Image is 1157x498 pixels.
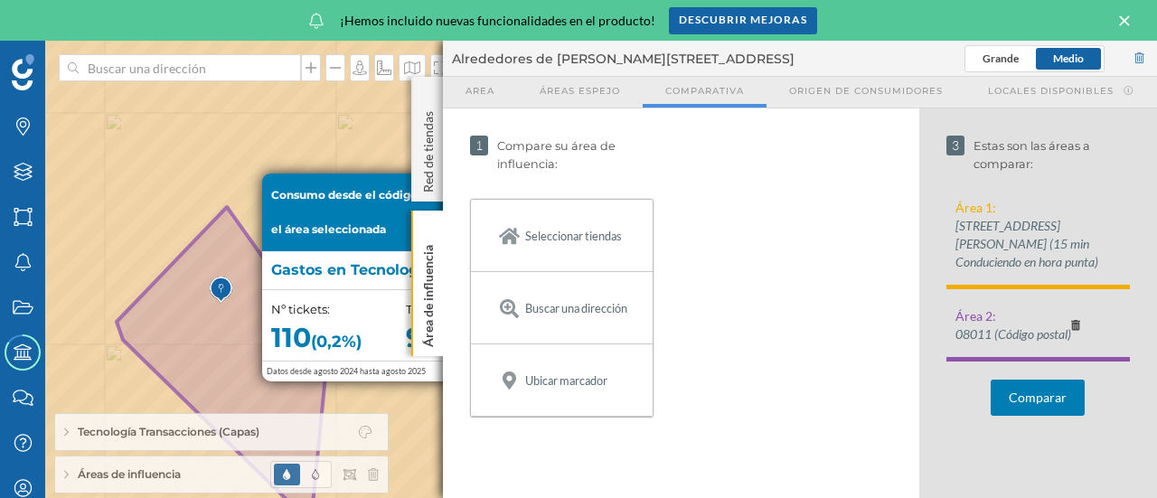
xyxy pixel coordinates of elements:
[946,136,964,155] span: 3
[525,299,627,317] p: Buscar una dirección
[983,52,1019,65] span: Grande
[497,137,654,174] h4: Compare su área de influencia:
[991,380,1085,416] button: Comparar
[12,54,34,90] img: Geoblink Logo
[540,84,620,98] span: Áreas espejo
[419,104,437,193] p: Red de tiendas
[955,199,1130,217] p: Área 1:
[271,324,406,356] p: 110
[955,307,1071,325] p: Área 2:
[525,371,607,390] p: Ubicar marcador
[406,324,516,352] p: 92,56€
[340,12,655,30] span: ¡Hemos incluido nuevas funcionalidades en el producto!
[210,272,232,308] img: Marker
[271,295,406,324] p: Nº tickets:
[665,84,744,98] span: Comparativa
[262,362,524,381] p: Datos desde agosto 2024 hasta agosto 2025
[311,332,362,352] span: (0,2%)
[262,174,524,251] h1: Consumo desde el código postal 08011 en el área seleccionada
[525,227,622,245] p: Seleccionar tiendas
[262,251,524,290] h2: Gastos en Tecnología
[419,238,437,347] p: Área de influencia
[974,137,1130,174] h4: Estas son las áreas a comparar:
[955,217,1130,271] p: [STREET_ADDRESS][PERSON_NAME] (15 min Conduciendo en hora punta)
[988,84,1114,98] span: Locales disponibles
[78,424,259,440] span: Tecnología Transacciones (Capas)
[789,84,943,98] span: Origen de consumidores
[406,295,516,324] p: Ticket medio:
[466,84,494,98] span: Area
[955,325,1071,343] p: 08011 (Código postal)
[1053,52,1084,65] span: Medio
[452,50,795,68] span: Alrededores de [PERSON_NAME][STREET_ADDRESS]
[78,466,181,483] span: Áreas de influencia
[470,136,488,155] span: 1
[36,13,100,29] span: Soporte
